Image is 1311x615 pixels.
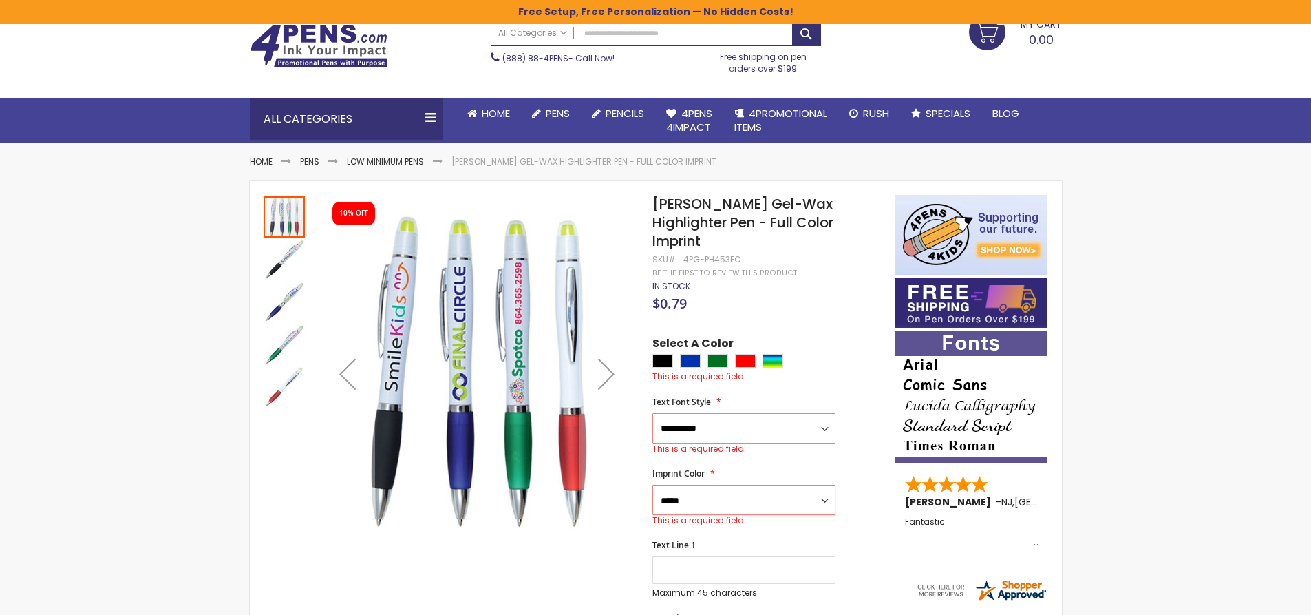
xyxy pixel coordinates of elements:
[579,195,634,552] div: Next
[320,215,635,530] img: Brooke Pen Gel-Wax Highlighter Pen - Full Color Imprint
[707,354,728,368] div: Green
[838,98,900,129] a: Rush
[264,280,306,323] div: Brooke Pen Gel-Wax Highlighter Pen - Full Color Imprint
[652,280,690,292] span: In stock
[683,254,741,265] div: 4PG-PH453FC
[981,98,1030,129] a: Blog
[652,515,835,526] div: This is a required field.
[652,253,678,265] strong: SKU
[250,98,443,140] div: All Categories
[250,24,387,68] img: 4Pens Custom Pens and Promotional Products
[1197,578,1311,615] iframe: Google Customer Reviews
[652,336,734,355] span: Select A Color
[250,156,273,167] a: Home
[652,371,881,382] div: This is a required field.
[992,106,1019,121] span: Blog
[300,156,319,167] a: Pens
[895,331,1047,463] img: font-personalization-examples
[652,281,690,292] div: Availability
[502,52,615,64] span: - Call Now!
[264,239,305,280] img: Brooke Pen Gel-Wax Highlighter Pen - Full Color Imprint
[1001,495,1012,509] span: NJ
[451,156,716,167] li: [PERSON_NAME] Gel-Wax Highlighter Pen - Full Color Imprint
[763,354,783,368] div: Assorted
[905,517,1038,547] div: Fantastic
[863,106,889,121] span: Rush
[606,106,644,121] span: Pencils
[502,52,568,64] a: (888) 88-4PENS
[996,495,1116,509] span: - ,
[347,156,424,167] a: Low Minimum Pens
[581,98,655,129] a: Pencils
[652,587,835,598] p: Maximum 45 characters
[264,367,305,408] img: Brooke Pen Gel-Wax Highlighter Pen - Full Color Imprint
[900,98,981,129] a: Specials
[482,106,510,121] span: Home
[521,98,581,129] a: Pens
[652,539,696,551] span: Text Line 1
[705,46,821,74] div: Free shipping on pen orders over $199
[491,21,574,44] a: All Categories
[264,323,306,366] div: Brooke Pen Gel-Wax Highlighter Pen - Full Color Imprint
[735,354,756,368] div: Red
[652,354,673,368] div: Black
[905,495,996,509] span: [PERSON_NAME]
[723,98,838,143] a: 4PROMOTIONALITEMS
[915,594,1047,605] a: 4pens.com certificate URL
[666,106,712,134] span: 4Pens 4impact
[498,28,567,39] span: All Categories
[546,106,570,121] span: Pens
[652,194,833,251] span: [PERSON_NAME] Gel-Wax Highlighter Pen - Full Color Imprint
[680,354,701,368] div: Blue
[264,324,305,366] img: Brooke Pen Gel-Wax Highlighter Pen - Full Color Imprint
[734,106,827,134] span: 4PROMOTIONAL ITEMS
[895,278,1047,328] img: Free shipping on orders over $199
[652,396,711,408] span: Text Font Style
[652,294,687,313] span: $0.79
[339,209,368,218] div: 10% OFF
[652,468,705,479] span: Imprint Color
[652,268,797,278] a: Be the first to review this product
[895,195,1047,275] img: 4pens 4 kids
[969,14,1062,48] a: 0.00 0
[320,195,375,552] div: Previous
[264,195,306,238] div: Brooke Pen Gel-Wax Highlighter Pen - Full Color Imprint
[655,98,723,143] a: 4Pens4impact
[264,282,305,323] img: Brooke Pen Gel-Wax Highlighter Pen - Full Color Imprint
[264,238,306,280] div: Brooke Pen Gel-Wax Highlighter Pen - Full Color Imprint
[456,98,521,129] a: Home
[915,578,1047,603] img: 4pens.com widget logo
[1014,495,1116,509] span: [GEOGRAPHIC_DATA]
[1029,31,1054,48] span: 0.00
[926,106,970,121] span: Specials
[264,366,305,408] div: Brooke Pen Gel-Wax Highlighter Pen - Full Color Imprint
[652,444,835,455] div: This is a required field.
